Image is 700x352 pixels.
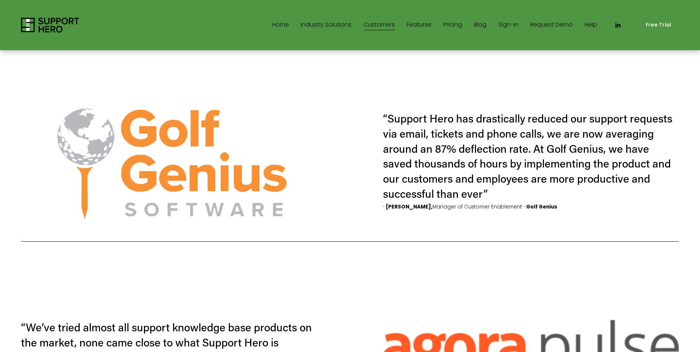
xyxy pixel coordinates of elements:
[638,17,679,34] a: Free Trial
[443,19,462,31] a: Pricing
[530,19,573,31] a: Request Demo
[386,203,432,210] strong: [PERSON_NAME],
[526,203,557,210] strong: Golf Genius
[21,18,79,32] img: Support Hero
[585,19,597,31] a: Help
[383,111,675,201] h4: “Support Hero has drastically reduced our support requests via email, tickets and phone calls, we...
[301,20,351,30] span: Industry Solutions
[499,19,518,31] a: Sign-in
[301,19,351,31] a: folder dropdown
[272,19,289,31] a: Home
[614,21,621,29] a: LinkedIn
[474,19,486,31] a: Blog
[407,19,431,31] a: Features
[383,203,557,210] p: - Manager of Customer Enablement -
[363,19,395,31] a: Customers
